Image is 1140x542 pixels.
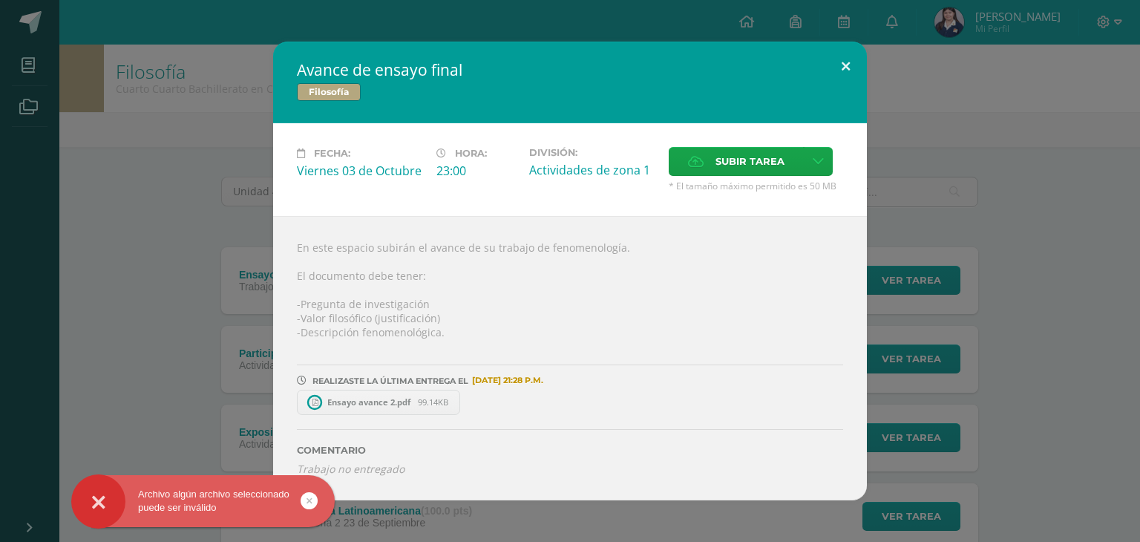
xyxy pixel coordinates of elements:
span: [DATE] 21:28 P.M. [468,380,543,381]
span: Fecha: [314,148,350,159]
span: Filosofía [297,83,361,101]
span: Subir tarea [715,148,784,175]
span: * El tamaño máximo permitido es 50 MB [669,180,843,192]
button: Close (Esc) [825,42,867,92]
div: Archivo algún archivo seleccionado puede ser inválido [71,488,335,515]
span: Ensayo avance 2.pdf [320,396,418,408]
div: En este espacio subirán el avance de su trabajo de fenomenología. El documento debe tener: -Pregu... [273,216,867,500]
a: Ensayo avance 2.pdf 99.14KB [297,390,460,415]
label: Comentario [297,445,843,456]
h2: Avance de ensayo final [297,59,843,80]
div: Actividades de zona 1 [529,162,657,178]
span: 99.14KB [418,396,448,408]
span: REALIZASTE LA ÚLTIMA ENTREGA EL [312,376,468,386]
i: Trabajo no entregado [297,462,404,476]
div: Viernes 03 de Octubre [297,163,425,179]
label: División: [529,147,657,158]
span: Hora: [455,148,487,159]
div: 23:00 [436,163,517,179]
